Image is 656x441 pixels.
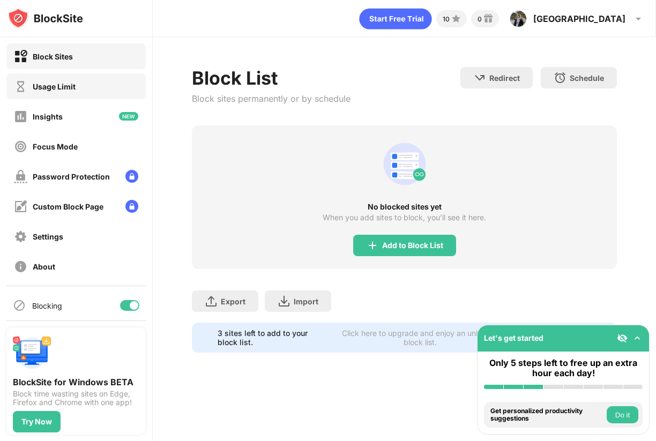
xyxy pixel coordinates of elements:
div: Custom Block Page [33,202,103,211]
img: insights-off.svg [14,110,27,123]
img: ACg8ocLkzvR8nwg7Kfv-D-QeUplKeG-3z83rsUHxIjyQS_1zbS9t-ZGc=s96-c [510,10,527,27]
div: 0 [478,15,482,23]
div: Block List [192,67,351,89]
img: logo-blocksite.svg [8,8,83,29]
div: Click here to upgrade and enjoy an unlimited block list. [336,328,505,347]
div: Export [221,297,245,306]
img: points-small.svg [450,12,463,25]
div: Block sites permanently or by schedule [192,93,351,104]
div: Password Protection [33,172,110,181]
div: Add to Block List [382,241,443,250]
div: No blocked sites yet [192,203,616,211]
div: Import [294,297,318,306]
div: Schedule [570,73,604,83]
div: [GEOGRAPHIC_DATA] [533,13,625,24]
img: time-usage-off.svg [14,80,27,93]
img: password-protection-off.svg [14,170,27,183]
img: blocking-icon.svg [13,299,26,312]
div: About [33,262,55,271]
img: customize-block-page-off.svg [14,200,27,213]
div: Block Sites [33,52,73,61]
div: Only 5 steps left to free up an extra hour each day! [484,358,643,378]
div: Settings [33,232,63,241]
div: Redirect [489,73,520,83]
img: reward-small.svg [482,12,495,25]
div: Let's get started [484,333,543,342]
div: animation [379,138,430,190]
div: Focus Mode [33,142,78,151]
img: focus-off.svg [14,140,27,153]
img: settings-off.svg [14,230,27,243]
img: lock-menu.svg [125,170,138,183]
img: new-icon.svg [119,112,138,121]
div: When you add sites to block, you’ll see it here. [323,213,486,222]
img: push-desktop.svg [13,334,51,372]
img: block-on.svg [14,50,27,63]
div: 10 [443,15,450,23]
div: Insights [33,112,63,121]
div: Get personalized productivity suggestions [490,407,604,423]
div: Blocking [32,301,62,310]
img: omni-setup-toggle.svg [632,333,643,343]
div: BlockSite for Windows BETA [13,377,139,387]
div: Block time wasting sites on Edge, Firefox and Chrome with one app! [13,390,139,407]
div: Try Now [21,417,52,426]
img: about-off.svg [14,260,27,273]
button: Do it [607,406,638,423]
div: 3 sites left to add to your block list. [218,328,330,347]
div: animation [359,8,432,29]
img: eye-not-visible.svg [617,333,628,343]
div: Usage Limit [33,82,76,91]
img: lock-menu.svg [125,200,138,213]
